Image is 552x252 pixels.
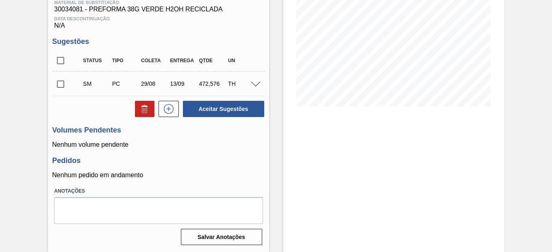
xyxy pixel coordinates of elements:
div: Entrega [168,58,199,63]
span: 30034081 - PREFORMA 38G VERDE H2OH RECICLADA [54,6,263,13]
button: Aceitar Sugestões [183,101,264,117]
div: Sugestão Manual [81,80,112,87]
h3: Sugestões [52,37,265,46]
div: Qtde [197,58,228,63]
p: Nenhum volume pendente [52,141,265,148]
div: TH [226,80,257,87]
div: Nova sugestão [154,101,179,117]
div: UN [226,58,257,63]
div: Pedido de Compra [110,80,141,87]
div: N/A [52,13,265,29]
h3: Volumes Pendentes [52,126,265,135]
label: Anotações [54,185,263,197]
div: Coleta [139,58,170,63]
div: 472,576 [197,80,228,87]
div: 29/08/2025 [139,80,170,87]
div: Excluir Sugestões [131,101,154,117]
h3: Pedidos [52,156,265,165]
button: Salvar Anotações [181,229,262,245]
div: 13/09/2025 [168,80,199,87]
p: Nenhum pedido em andamento [52,172,265,179]
div: Tipo [110,58,141,63]
div: Aceitar Sugestões [179,100,265,118]
div: Status [81,58,112,63]
span: Data Descontinuação [54,16,263,21]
